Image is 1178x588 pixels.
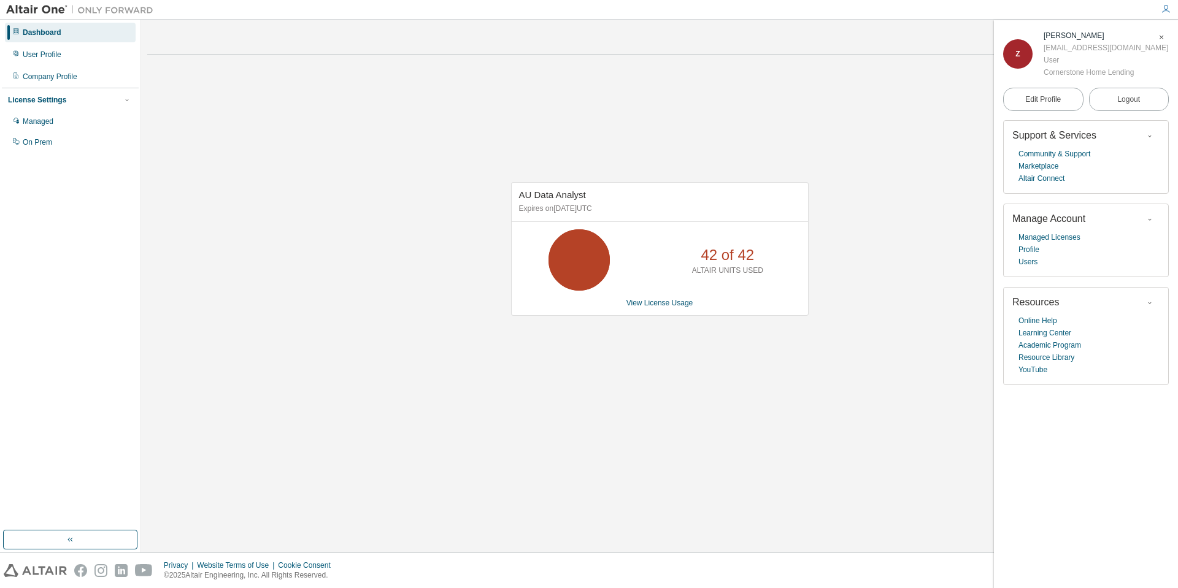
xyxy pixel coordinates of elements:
[1044,42,1168,54] div: [EMAIL_ADDRESS][DOMAIN_NAME]
[23,72,77,82] div: Company Profile
[23,137,52,147] div: On Prem
[1003,88,1084,111] a: Edit Profile
[8,95,66,105] div: License Settings
[1018,148,1090,160] a: Community & Support
[74,564,87,577] img: facebook.svg
[4,564,67,577] img: altair_logo.svg
[1018,339,1081,351] a: Academic Program
[1044,29,1168,42] div: Zachary Castillo
[1018,243,1039,256] a: Profile
[1012,213,1085,224] span: Manage Account
[519,189,586,200] span: AU Data Analyst
[6,4,160,16] img: Altair One
[164,560,197,570] div: Privacy
[1018,231,1080,243] a: Managed Licenses
[1018,364,1047,376] a: YouTube
[1018,315,1057,327] a: Online Help
[197,560,278,570] div: Website Terms of Use
[519,204,798,214] p: Expires on [DATE] UTC
[1018,172,1064,185] a: Altair Connect
[135,564,153,577] img: youtube.svg
[1018,327,1071,339] a: Learning Center
[1044,54,1168,66] div: User
[278,560,337,570] div: Cookie Consent
[692,265,763,276] p: ALTAIR UNITS USED
[1044,66,1168,78] div: Cornerstone Home Lending
[1018,351,1074,364] a: Resource Library
[164,570,338,581] p: © 2025 Altair Engineering, Inc. All Rights Reserved.
[23,116,53,126] div: Managed
[701,245,754,265] p: 42 of 42
[1025,94,1061,104] span: Edit Profile
[1012,130,1096,140] span: Support & Services
[1015,50,1020,58] span: Z
[1018,160,1058,172] a: Marketplace
[1018,256,1037,268] a: Users
[1089,88,1169,111] button: Logout
[115,564,128,577] img: linkedin.svg
[1012,297,1059,307] span: Resources
[626,299,693,307] a: View License Usage
[23,50,61,59] div: User Profile
[1117,93,1140,105] span: Logout
[23,28,61,37] div: Dashboard
[94,564,107,577] img: instagram.svg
